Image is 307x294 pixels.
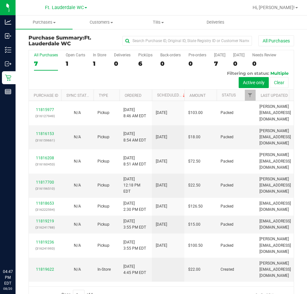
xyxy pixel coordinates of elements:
span: Packed [221,203,233,209]
span: Pickup [97,182,109,188]
span: Not Applicable [74,110,81,115]
span: [DATE] [156,182,167,188]
button: All Purchases [258,35,294,46]
div: [DATE] [214,53,225,57]
inline-svg: Inventory [5,47,11,53]
p: (316241788) [33,224,57,231]
a: 11815977 [36,107,54,112]
div: Open Carts [66,53,85,57]
span: [DATE] [156,158,167,164]
a: 11816153 [36,131,54,136]
span: [DATE] [156,203,167,209]
span: Not Applicable [74,135,81,139]
button: N/A [74,158,81,164]
span: Packed [221,221,233,228]
span: Ft. Lauderdale WC [45,5,84,10]
p: (316196510) [33,186,57,192]
span: Purchases [16,19,73,25]
a: Scheduled [157,93,187,97]
span: Filtering on status: [227,71,269,76]
p: (316127949) [33,113,57,119]
span: Customers [73,19,129,25]
a: Purchase ID [34,93,58,98]
span: $72.50 [188,158,200,164]
a: Filter [245,90,256,101]
span: $15.00 [188,221,200,228]
div: Pre-orders [188,53,206,57]
span: Pickup [97,203,109,209]
div: 7 [214,60,225,67]
a: 11819622 [36,267,54,272]
a: Tills [130,16,187,29]
span: $103.00 [188,110,203,116]
a: 11817700 [36,180,54,185]
p: (316160453) [33,161,57,167]
button: N/A [74,110,81,116]
p: (316222594) [33,207,57,213]
span: In-Store [97,266,111,273]
input: Search Purchase ID, Original ID, State Registry ID or Customer Name... [122,36,252,46]
div: Deliveries [114,53,131,57]
button: N/A [74,221,81,228]
span: $100.50 [188,243,203,249]
a: Purchases [16,16,73,29]
span: [DATE] 3:55 PM EDT [123,218,146,231]
p: 04:47 PM EDT [3,269,13,286]
iframe: Resource center [6,242,26,262]
span: Tills [130,19,187,25]
span: Created [221,266,234,273]
span: Not Applicable [74,267,81,272]
a: Deliveries [187,16,244,29]
span: [DATE] [156,243,167,249]
span: Ft. Lauderdale WC [28,35,91,47]
div: 0 [160,60,181,67]
span: Packed [221,182,233,188]
iframe: Resource center unread badge [19,241,27,249]
a: 11816208 [36,156,54,160]
span: Not Applicable [74,204,81,209]
span: Not Applicable [74,159,81,164]
div: 0 [233,60,244,67]
div: [DATE] [233,53,244,57]
span: Not Applicable [74,243,81,248]
a: 11819219 [36,219,54,223]
span: [DATE] [156,221,167,228]
span: Multiple [270,71,289,76]
div: 0 [114,60,131,67]
span: Pickup [97,158,109,164]
div: PickUps [138,53,153,57]
inline-svg: Retail [5,74,11,81]
div: 1 [93,60,106,67]
span: Packed [221,243,233,249]
button: Active only [239,77,269,88]
button: N/A [74,134,81,140]
button: Clear [270,77,289,88]
div: In Store [93,53,106,57]
span: [DATE] 8:51 AM EDT [123,155,146,167]
button: N/A [74,182,81,188]
div: All Purchases [34,53,58,57]
span: [DATE] 2:30 PM EDT [123,200,146,213]
span: Packed [221,134,233,140]
span: $18.00 [188,134,200,140]
span: [DATE] 3:55 PM EDT [123,239,146,252]
span: Packed [221,158,233,164]
inline-svg: Reports [5,88,11,95]
div: 6 [138,60,153,67]
inline-svg: Inbound [5,33,11,39]
span: $22.50 [188,182,200,188]
span: [DATE] 4:45 PM EDT [123,264,146,276]
inline-svg: Analytics [5,19,11,25]
span: [DATE] [156,110,167,116]
div: 1 [66,60,85,67]
div: 0 [252,60,276,67]
a: Customers [73,16,130,29]
span: Not Applicable [74,222,81,227]
a: Last Updated By [261,93,293,98]
span: Deliveries [198,19,233,25]
span: [DATE] [156,134,167,140]
div: 7 [34,60,58,67]
a: Status [222,93,236,97]
a: 11819236 [36,240,54,244]
span: Pickup [97,243,109,249]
